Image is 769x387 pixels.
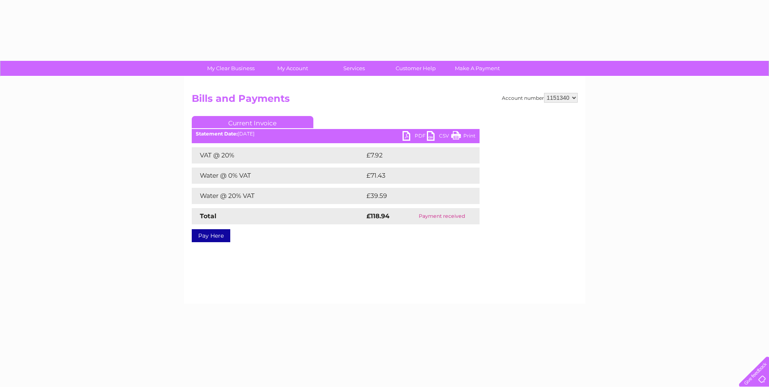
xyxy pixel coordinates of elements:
[192,229,230,242] a: Pay Here
[451,131,476,143] a: Print
[321,61,388,76] a: Services
[259,61,326,76] a: My Account
[192,93,578,108] h2: Bills and Payments
[405,208,479,224] td: Payment received
[192,131,480,137] div: [DATE]
[192,168,364,184] td: Water @ 0% VAT
[364,188,463,204] td: £39.59
[444,61,511,76] a: Make A Payment
[364,147,461,163] td: £7.92
[200,212,216,220] strong: Total
[364,168,463,184] td: £71.43
[197,61,264,76] a: My Clear Business
[403,131,427,143] a: PDF
[366,212,390,220] strong: £118.94
[192,147,364,163] td: VAT @ 20%
[196,131,238,137] b: Statement Date:
[382,61,449,76] a: Customer Help
[502,93,578,103] div: Account number
[427,131,451,143] a: CSV
[192,188,364,204] td: Water @ 20% VAT
[192,116,313,128] a: Current Invoice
